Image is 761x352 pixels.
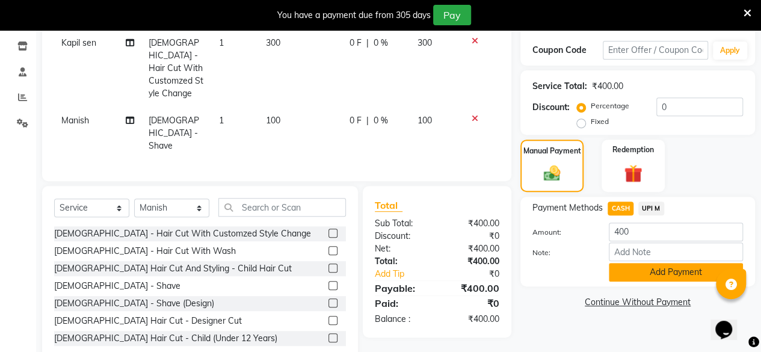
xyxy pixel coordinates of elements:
button: Apply [713,42,747,60]
span: | [366,114,369,127]
label: Fixed [591,116,609,127]
div: Paid: [366,296,437,310]
div: ₹400.00 [592,80,623,93]
div: [DEMOGRAPHIC_DATA] - Hair Cut With Wash [54,245,236,258]
div: ₹400.00 [437,313,508,326]
div: [DEMOGRAPHIC_DATA] - Shave [54,280,180,292]
div: Service Total: [532,80,587,93]
label: Percentage [591,100,629,111]
div: Discount: [532,101,570,114]
span: Manish [61,115,89,126]
div: Coupon Code [532,44,603,57]
span: Kapil sen [61,37,96,48]
button: Pay [433,5,471,25]
span: 1 [219,37,224,48]
span: | [366,37,369,49]
span: UPI M [638,202,664,215]
span: Payment Methods [532,202,603,214]
div: Net: [366,242,437,255]
div: [DEMOGRAPHIC_DATA] Hair Cut - Child (Under 12 Years) [54,332,277,345]
label: Amount: [523,227,600,238]
div: ₹0 [437,230,508,242]
span: [DEMOGRAPHIC_DATA] - Shave [149,115,199,151]
a: Continue Without Payment [523,296,753,309]
span: Total [375,199,402,212]
span: 300 [417,37,432,48]
span: 0 % [374,37,388,49]
img: _cash.svg [538,164,566,183]
button: Add Payment [609,263,743,282]
div: Payable: [366,281,437,295]
div: Sub Total: [366,217,437,230]
div: ₹0 [437,296,508,310]
div: ₹400.00 [437,242,508,255]
span: CASH [608,202,633,215]
div: Balance : [366,313,437,326]
span: 0 % [374,114,388,127]
div: Total: [366,255,437,268]
label: Manual Payment [523,146,581,156]
div: Discount: [366,230,437,242]
img: _gift.svg [618,162,648,185]
label: Note: [523,247,600,258]
span: 0 F [350,37,362,49]
input: Enter Offer / Coupon Code [603,41,708,60]
div: You have a payment due from 305 days [277,9,431,22]
div: ₹0 [449,268,508,280]
div: [DEMOGRAPHIC_DATA] - Hair Cut With Customzed Style Change [54,227,311,240]
span: [DEMOGRAPHIC_DATA] - Hair Cut With Customzed Style Change [149,37,203,99]
input: Amount [609,223,743,241]
div: ₹400.00 [437,255,508,268]
div: ₹400.00 [437,281,508,295]
label: Redemption [612,144,654,155]
span: 1 [219,115,224,126]
span: 100 [266,115,280,126]
input: Add Note [609,242,743,261]
input: Search or Scan [218,198,346,217]
span: 0 F [350,114,362,127]
div: [DEMOGRAPHIC_DATA] - Shave (Design) [54,297,214,310]
div: [DEMOGRAPHIC_DATA] Hair Cut - Designer Cut [54,315,242,327]
span: 100 [417,115,432,126]
span: 300 [266,37,280,48]
div: [DEMOGRAPHIC_DATA] Hair Cut And Styling - Child Hair Cut [54,262,292,275]
iframe: chat widget [710,304,749,340]
div: ₹400.00 [437,217,508,230]
a: Add Tip [366,268,449,280]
